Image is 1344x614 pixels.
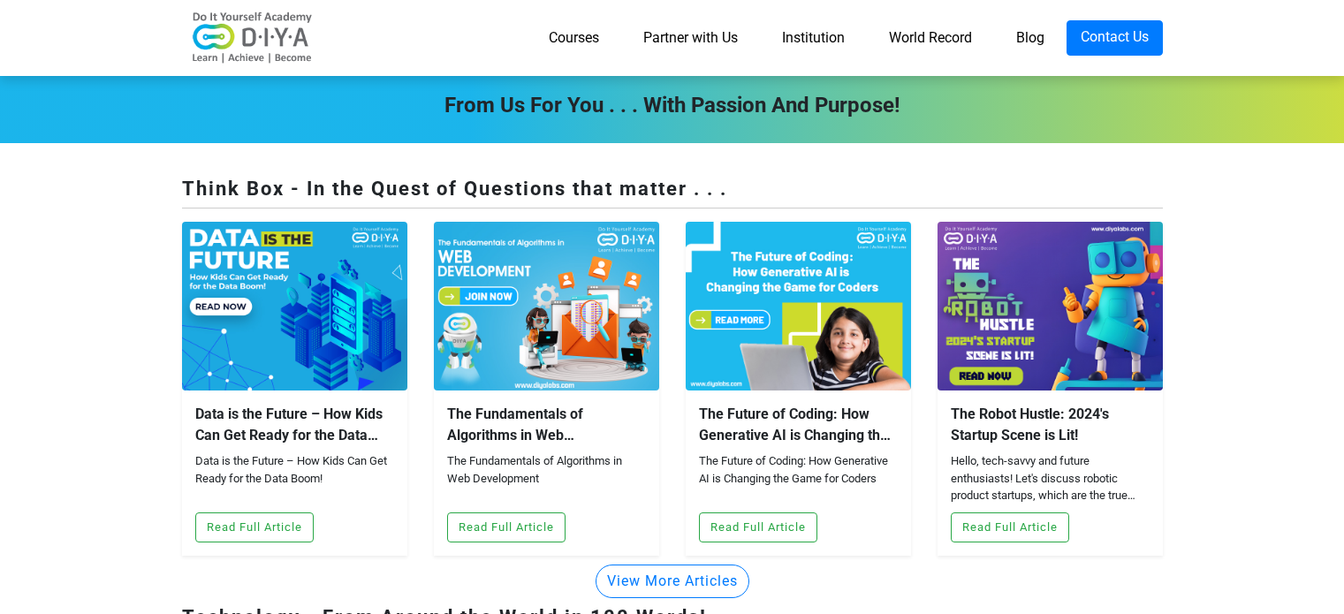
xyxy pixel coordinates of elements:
[169,89,1176,121] div: From Us For You . . . with Passion and Purpose!
[195,404,394,446] div: Data is the Future – How Kids Can Get Ready for the Data Boom!
[686,222,911,390] img: blog-2024042095551.jpg
[867,20,994,56] a: World Record
[447,404,646,446] div: The Fundamentals of Algorithms in Web Development
[182,174,1163,208] div: Think Box - In the Quest of Questions that matter . . .
[951,512,1069,542] button: Read Full Article
[596,572,749,588] a: View More Articles
[699,518,817,534] a: Read Full Article
[447,452,646,505] div: The Fundamentals of Algorithms in Web Development
[760,20,867,56] a: Institution
[596,565,749,598] button: View More Articles
[1067,20,1163,56] a: Contact Us
[195,512,314,542] button: Read Full Article
[195,452,394,505] div: Data is the Future – How Kids Can Get Ready for the Data Boom!
[938,222,1163,390] img: blog-2023121842428.jpg
[699,512,817,542] button: Read Full Article
[951,404,1150,446] div: The Robot Hustle: 2024's Startup Scene is Lit!
[699,452,898,505] div: The Future of Coding: How Generative AI is Changing the Game for Coders
[447,512,566,542] button: Read Full Article
[699,404,898,446] div: The Future of Coding: How Generative AI is Changing the Game for Coders
[527,20,621,56] a: Courses
[434,222,659,390] img: blog-2024042853928.jpg
[621,20,760,56] a: Partner with Us
[951,452,1150,505] div: Hello, tech-savvy and future enthusiasts! Let's discuss robotic product startups, which are the t...
[994,20,1067,56] a: Blog
[447,518,566,534] a: Read Full Article
[195,518,314,534] a: Read Full Article
[182,11,323,64] img: logo-v2.png
[182,222,407,390] img: blog-2024120862518.jpg
[951,518,1069,534] a: Read Full Article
